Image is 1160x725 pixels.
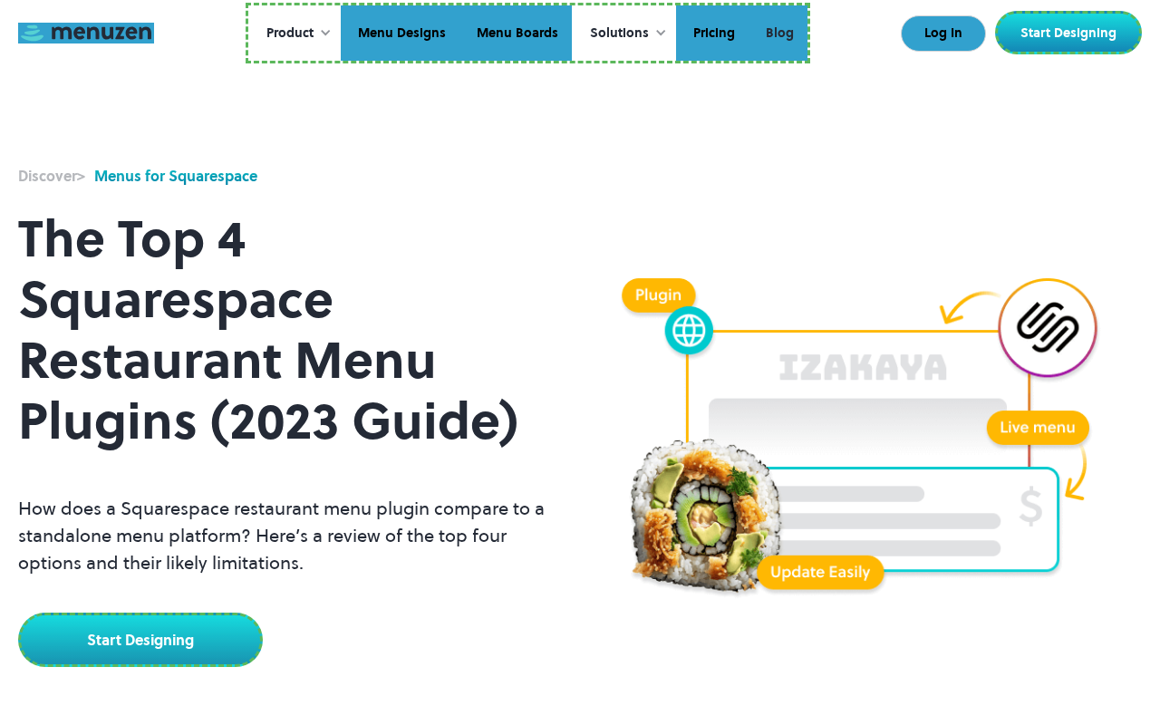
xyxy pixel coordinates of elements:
img: Squarespace Restaurant Menu Plugins [602,252,1142,603]
a: Menu Boards [459,5,572,62]
a: Start Designing [995,11,1142,54]
div: > [18,165,85,187]
a: Pricing [676,5,749,62]
p: How does a Squarespace restaurant menu plugin compare to a standalone menu platform? Here’s a rev... [18,495,558,576]
div: Product [266,24,314,43]
strong: Discover [18,166,77,186]
a: Start Designing [18,613,263,667]
a: Blog [749,5,807,62]
div: Solutions [590,24,649,43]
div: Menus for Squarespace [94,165,257,187]
div: Solutions [572,5,676,62]
a: Menu Designs [341,5,459,62]
div: Product [248,5,341,62]
a: Log In [901,15,986,52]
h1: The Top 4 Squarespace Restaurant Menu Plugins (2023 Guide) [18,187,558,473]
